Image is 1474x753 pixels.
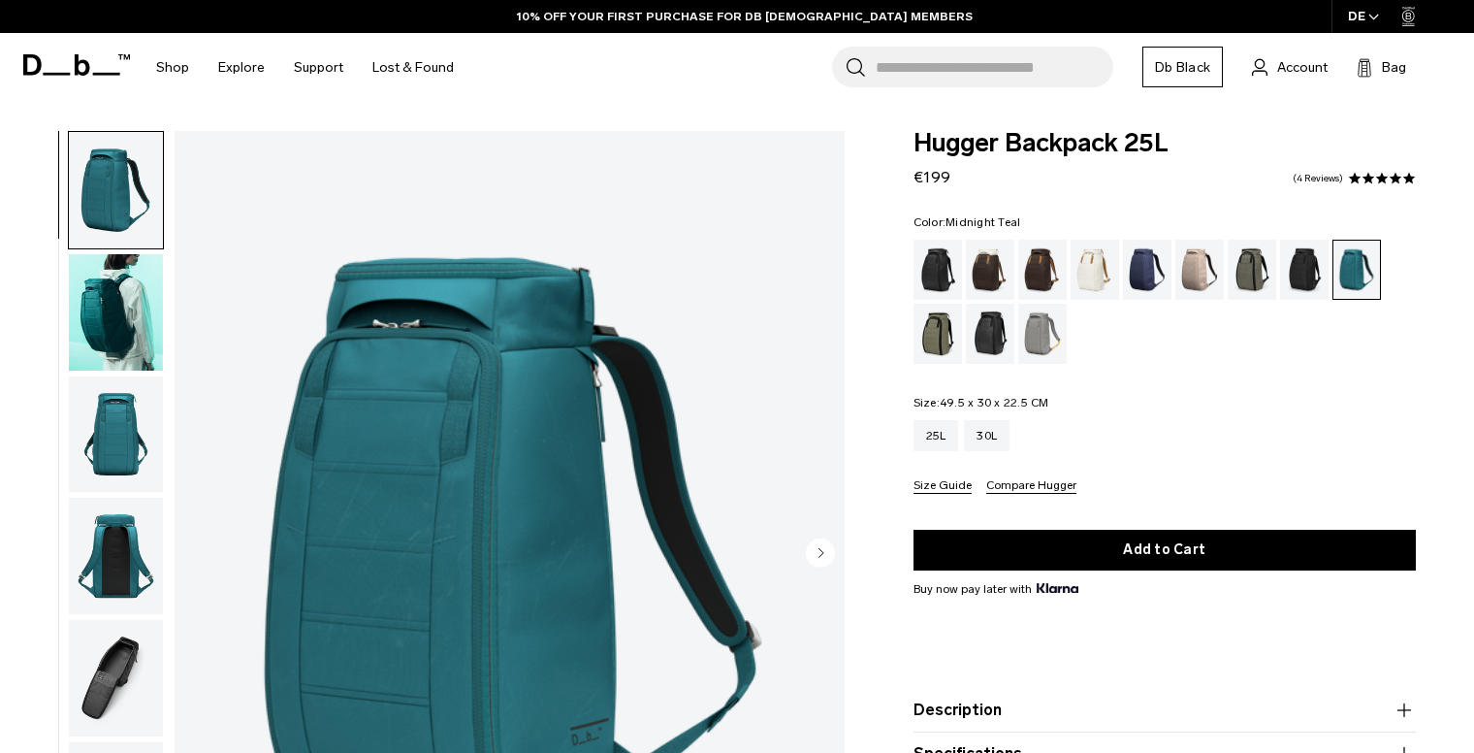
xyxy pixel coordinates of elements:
[913,699,1416,722] button: Description
[218,33,265,102] a: Explore
[1252,55,1328,79] a: Account
[372,33,454,102] a: Lost & Found
[294,33,343,102] a: Support
[913,131,1416,156] span: Hugger Backpack 25L
[1293,174,1343,183] a: 4 reviews
[964,420,1009,451] a: 30L
[69,132,163,248] img: Hugger Backpack 25L Midnight Teal
[913,420,959,451] a: 25L
[1175,240,1224,300] a: Fogbow Beige
[156,33,189,102] a: Shop
[913,397,1049,409] legend: Size:
[1018,240,1067,300] a: Espresso
[913,479,972,494] button: Size Guide
[142,33,468,102] nav: Main Navigation
[986,479,1076,494] button: Compare Hugger
[1332,240,1381,300] a: Midnight Teal
[913,530,1416,571] button: Add to Cart
[69,376,163,493] img: Hugger Backpack 25L Midnight Teal
[517,8,973,25] a: 10% OFF YOUR FIRST PURCHASE FOR DB [DEMOGRAPHIC_DATA] MEMBERS
[1357,55,1406,79] button: Bag
[966,240,1014,300] a: Cappuccino
[68,376,164,494] button: Hugger Backpack 25L Midnight Teal
[913,580,1078,598] span: Buy now pay later with
[68,253,164,372] button: Hugger Backpack 25L Midnight Teal
[1123,240,1171,300] a: Blue Hour
[913,304,962,364] a: Mash Green
[1280,240,1329,300] a: Charcoal Grey
[1071,240,1119,300] a: Oatmilk
[913,216,1021,228] legend: Color:
[69,254,163,371] img: Hugger Backpack 25L Midnight Teal
[68,497,164,615] button: Hugger Backpack 25L Midnight Teal
[1142,47,1223,87] a: Db Black
[68,619,164,737] button: Hugger Backpack 25L Midnight Teal
[945,215,1020,229] span: Midnight Teal
[1228,240,1276,300] a: Forest Green
[806,538,835,571] button: Next slide
[69,620,163,737] img: Hugger Backpack 25L Midnight Teal
[1018,304,1067,364] a: Sand Grey
[913,240,962,300] a: Black Out
[1382,57,1406,78] span: Bag
[966,304,1014,364] a: Reflective Black
[940,396,1049,409] span: 49.5 x 30 x 22.5 CM
[1277,57,1328,78] span: Account
[68,131,164,249] button: Hugger Backpack 25L Midnight Teal
[69,498,163,614] img: Hugger Backpack 25L Midnight Teal
[913,168,950,186] span: €199
[1037,583,1078,593] img: {"height" => 20, "alt" => "Klarna"}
